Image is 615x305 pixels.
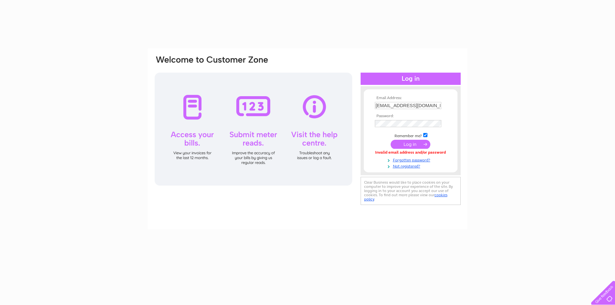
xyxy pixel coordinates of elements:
[373,132,448,138] td: Remember me?
[391,140,430,149] input: Submit
[373,96,448,100] th: Email Address:
[364,193,447,201] a: cookies policy
[375,150,446,155] div: Invalid email address and/or password
[373,114,448,118] th: Password:
[361,177,461,205] div: Clear Business would like to place cookies on your computer to improve your experience of the sit...
[375,163,448,169] a: Not registered?
[375,157,448,163] a: Forgotten password?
